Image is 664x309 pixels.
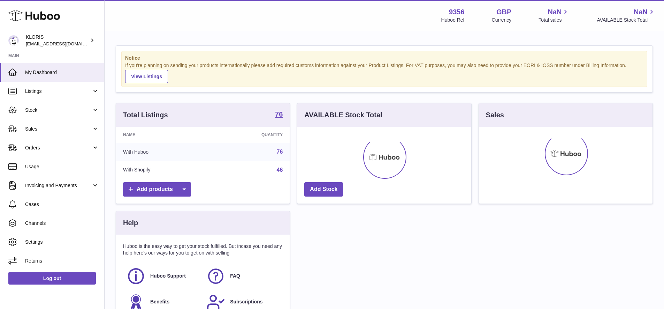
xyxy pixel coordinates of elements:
[277,149,283,155] a: 76
[116,161,210,179] td: With Shopify
[123,182,191,197] a: Add products
[486,110,504,120] h3: Sales
[230,273,240,279] span: FAQ
[8,272,96,285] a: Log out
[496,7,511,17] strong: GBP
[275,111,283,118] strong: 76
[449,7,465,17] strong: 9356
[539,7,570,23] a: NaN Total sales
[25,220,99,227] span: Channels
[125,55,643,61] strong: Notice
[25,201,99,208] span: Cases
[116,127,210,143] th: Name
[25,163,99,170] span: Usage
[492,17,512,23] div: Currency
[275,111,283,119] a: 76
[304,110,382,120] h3: AVAILABLE Stock Total
[230,299,262,305] span: Subscriptions
[277,167,283,173] a: 46
[25,69,99,76] span: My Dashboard
[597,17,656,23] span: AVAILABLE Stock Total
[123,243,283,256] p: Huboo is the easy way to get your stock fulfilled. But incase you need any help here's our ways f...
[25,239,99,245] span: Settings
[548,7,562,17] span: NaN
[150,273,186,279] span: Huboo Support
[441,17,465,23] div: Huboo Ref
[150,299,169,305] span: Benefits
[539,17,570,23] span: Total sales
[206,267,279,286] a: FAQ
[8,35,19,46] img: huboo@kloriscbd.com
[25,88,92,95] span: Listings
[25,107,92,113] span: Stock
[125,70,168,83] a: View Listings
[25,258,99,264] span: Returns
[123,110,168,120] h3: Total Listings
[26,34,89,47] div: KLORIS
[597,7,656,23] a: NaN AVAILABLE Stock Total
[127,267,199,286] a: Huboo Support
[304,182,343,197] a: Add Stock
[25,126,92,132] span: Sales
[125,62,643,83] div: If you're planning on sending your products internationally please add required customs informati...
[26,41,102,46] span: [EMAIL_ADDRESS][DOMAIN_NAME]
[634,7,648,17] span: NaN
[116,143,210,161] td: With Huboo
[210,127,290,143] th: Quantity
[25,145,92,151] span: Orders
[123,218,138,228] h3: Help
[25,182,92,189] span: Invoicing and Payments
